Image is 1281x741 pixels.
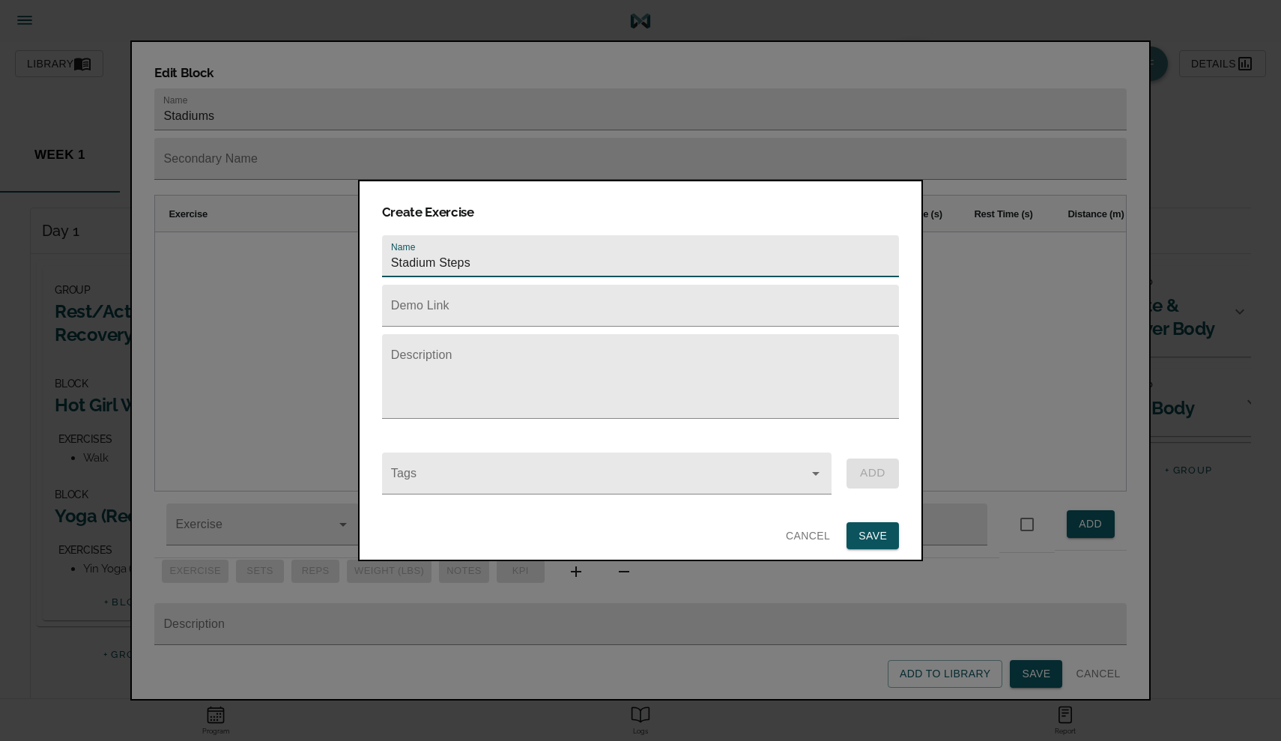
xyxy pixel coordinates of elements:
[382,204,899,220] h3: Create Exercise
[786,527,830,545] span: Cancel
[805,463,826,484] button: Open
[858,527,887,545] span: SAVE
[847,522,899,550] button: SAVE
[780,522,836,550] button: Cancel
